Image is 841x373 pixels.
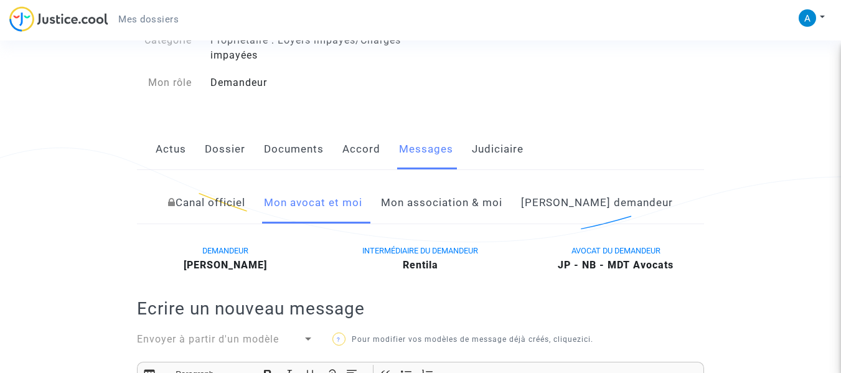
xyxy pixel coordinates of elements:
a: Canal officiel [168,182,245,224]
a: Documents [264,129,324,170]
a: Dossier [205,129,245,170]
h2: Ecrire un nouveau message [137,298,704,319]
a: Mon avocat et moi [264,182,362,224]
span: ? [337,336,341,343]
a: Actus [156,129,186,170]
span: AVOCAT DU DEMANDEUR [571,246,660,255]
b: [PERSON_NAME] [184,259,267,271]
span: Envoyer à partir d'un modèle [137,333,279,345]
b: Rentila [403,259,438,271]
a: [PERSON_NAME] demandeur [521,182,673,224]
div: Mon rôle [128,75,201,90]
p: Pour modifier vos modèles de message déjà créés, cliquez . [332,332,607,347]
img: jc-logo.svg [9,6,108,32]
a: Mon association & moi [381,182,502,224]
span: DEMANDEUR [202,246,248,255]
span: Mes dossiers [118,14,179,25]
a: Mes dossiers [108,10,189,29]
span: INTERMÉDIAIRE DU DEMANDEUR [362,246,478,255]
div: Catégorie [128,33,201,63]
a: Messages [399,129,453,170]
img: ACg8ocIoZ00CUmeCx3taY-emhX-7ivfJKFIoO59mzn_3V_QI=s96-c [799,9,816,27]
div: Demandeur [201,75,421,90]
div: Propriétaire : Loyers impayés/Charges impayées [201,33,421,63]
a: Judiciaire [472,129,524,170]
a: Accord [342,129,380,170]
b: JP - NB - MDT Avocats [558,259,674,271]
a: ici [581,335,591,344]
